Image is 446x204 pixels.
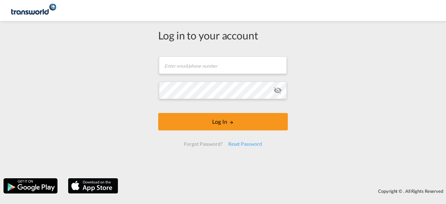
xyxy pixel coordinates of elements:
img: 2cc380806dec11f0a80b2ddbb5dcdb50.png [10,3,57,18]
div: Forgot Password? [181,138,225,150]
button: LOGIN [158,113,288,130]
div: Copyright © . All Rights Reserved [122,185,446,197]
div: Reset Password [225,138,265,150]
md-icon: icon-eye-off [274,86,282,95]
img: google.png [3,177,58,194]
input: Enter email/phone number [159,56,287,74]
div: Log in to your account [158,28,288,43]
img: apple.png [67,177,119,194]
